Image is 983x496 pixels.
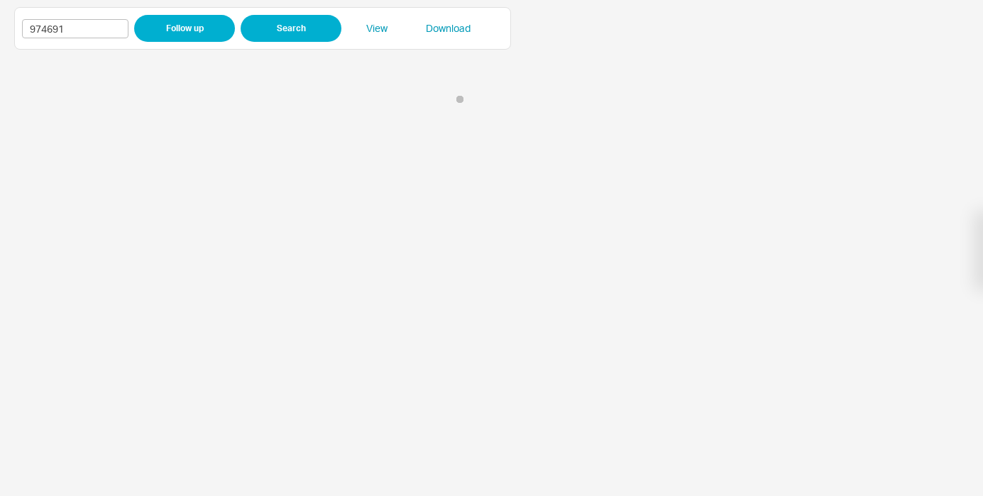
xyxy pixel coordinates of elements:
button: Search [241,15,341,42]
button: Follow up [134,15,235,42]
iframe: PO Follow up [14,110,969,496]
span: Follow up [166,20,204,37]
span: Search [277,20,306,37]
input: Enter PO Number [22,19,128,38]
a: View [341,21,412,35]
a: Download [412,21,483,35]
